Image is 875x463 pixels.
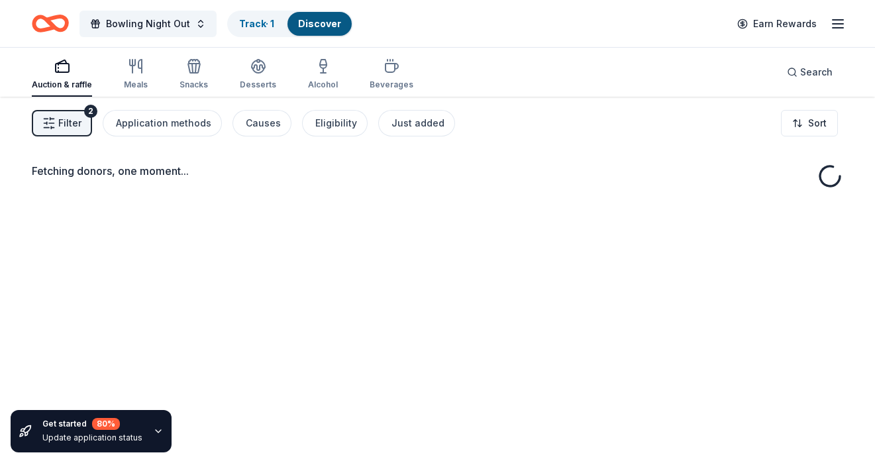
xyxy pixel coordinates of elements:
[370,53,413,97] button: Beverages
[378,110,455,136] button: Just added
[124,53,148,97] button: Meals
[308,53,338,97] button: Alcohol
[32,53,92,97] button: Auction & raffle
[32,8,69,39] a: Home
[232,110,291,136] button: Causes
[84,105,97,118] div: 2
[308,79,338,90] div: Alcohol
[808,115,827,131] span: Sort
[58,115,81,131] span: Filter
[79,11,217,37] button: Bowling Night Out
[116,115,211,131] div: Application methods
[302,110,368,136] button: Eligibility
[391,115,444,131] div: Just added
[32,110,92,136] button: Filter2
[240,79,276,90] div: Desserts
[298,18,341,29] a: Discover
[92,418,120,430] div: 80 %
[42,418,142,430] div: Get started
[180,53,208,97] button: Snacks
[227,11,353,37] button: Track· 1Discover
[781,110,838,136] button: Sort
[240,53,276,97] button: Desserts
[32,79,92,90] div: Auction & raffle
[370,79,413,90] div: Beverages
[103,110,222,136] button: Application methods
[124,79,148,90] div: Meals
[246,115,281,131] div: Causes
[776,59,843,85] button: Search
[729,12,825,36] a: Earn Rewards
[180,79,208,90] div: Snacks
[42,433,142,443] div: Update application status
[239,18,274,29] a: Track· 1
[800,64,833,80] span: Search
[315,115,357,131] div: Eligibility
[106,16,190,32] span: Bowling Night Out
[32,163,843,179] div: Fetching donors, one moment...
